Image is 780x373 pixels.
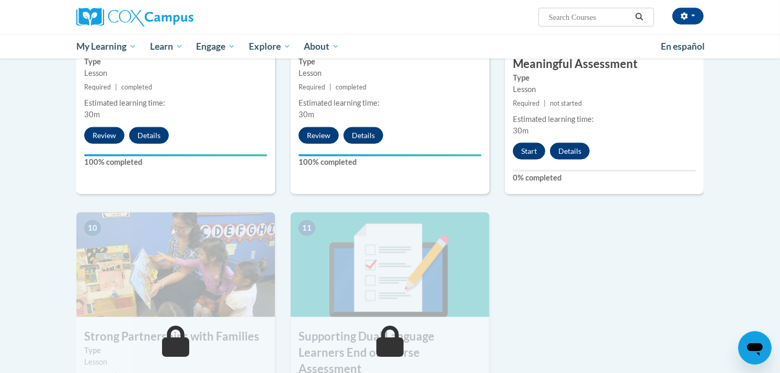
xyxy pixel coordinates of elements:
[632,11,647,24] button: Search
[84,67,267,79] div: Lesson
[654,36,712,58] a: En español
[84,345,267,356] label: Type
[299,127,339,144] button: Review
[84,220,101,236] span: 10
[70,35,143,59] a: My Learning
[76,8,193,27] img: Cox Campus
[299,110,314,119] span: 30m
[299,56,481,67] label: Type
[513,84,696,95] div: Lesson
[291,212,489,317] img: Course Image
[299,67,481,79] div: Lesson
[196,40,235,53] span: Engage
[297,35,347,59] a: About
[150,40,183,53] span: Learn
[76,40,136,53] span: My Learning
[84,154,267,156] div: Your progress
[76,212,275,317] img: Course Image
[242,35,297,59] a: Explore
[513,114,696,125] div: Estimated learning time:
[189,35,242,59] a: Engage
[84,83,111,91] span: Required
[299,154,481,156] div: Your progress
[61,35,719,59] div: Main menu
[143,35,190,59] a: Learn
[299,156,481,168] label: 100% completed
[249,40,291,53] span: Explore
[550,99,582,107] span: not started
[84,356,267,368] div: Lesson
[513,72,696,84] label: Type
[550,143,590,160] button: Details
[76,329,275,345] h3: Strong Partnerships with Families
[513,126,529,135] span: 30m
[513,172,696,184] label: 0% completed
[299,97,481,109] div: Estimated learning time:
[84,56,267,67] label: Type
[84,97,267,109] div: Estimated learning time:
[84,127,124,144] button: Review
[121,83,152,91] span: completed
[299,83,325,91] span: Required
[299,220,315,236] span: 11
[84,110,100,119] span: 30m
[513,143,545,160] button: Start
[129,127,169,144] button: Details
[343,127,383,144] button: Details
[76,8,275,27] a: Cox Campus
[661,41,705,52] span: En español
[738,331,772,365] iframe: Button to launch messaging window
[84,156,267,168] label: 100% completed
[336,83,366,91] span: completed
[513,99,540,107] span: Required
[544,99,546,107] span: |
[115,83,117,91] span: |
[672,8,704,25] button: Account Settings
[329,83,331,91] span: |
[548,11,632,24] input: Search Courses
[304,40,339,53] span: About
